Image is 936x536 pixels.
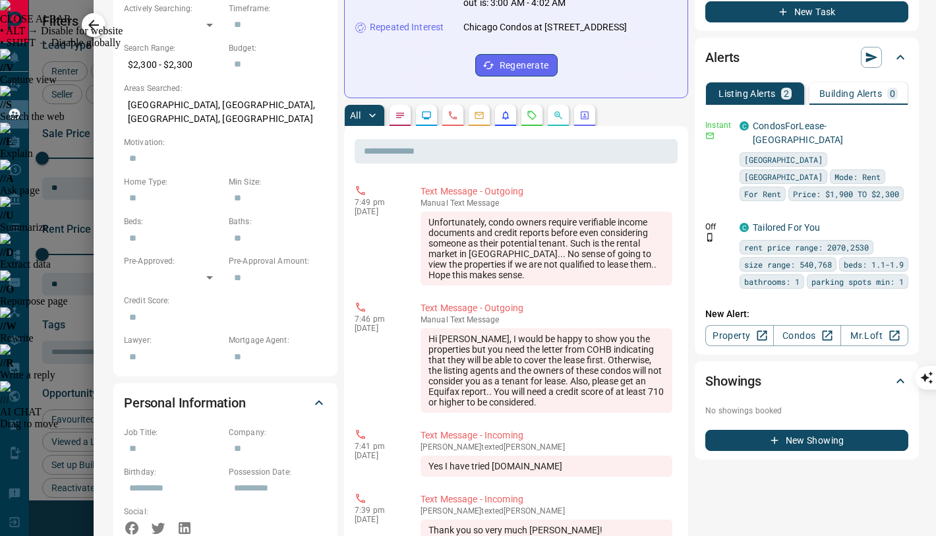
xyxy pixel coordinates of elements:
div: Yes I have tried [DOMAIN_NAME] [421,456,672,477]
p: [PERSON_NAME] texted [PERSON_NAME] [421,442,672,452]
p: Text Message - Incoming [421,492,672,506]
p: Social: [124,506,222,518]
p: Birthday: [124,466,222,478]
p: [DATE] [355,515,401,524]
p: Possession Date: [229,466,327,478]
p: [DATE] [355,451,401,460]
p: [PERSON_NAME] texted [PERSON_NAME] [421,506,672,516]
p: 7:41 pm [355,442,401,451]
p: Text Message - Incoming [421,429,672,442]
button: New Showing [705,430,908,451]
p: Company: [229,427,327,438]
p: Job Title: [124,427,222,438]
p: 7:39 pm [355,506,401,515]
